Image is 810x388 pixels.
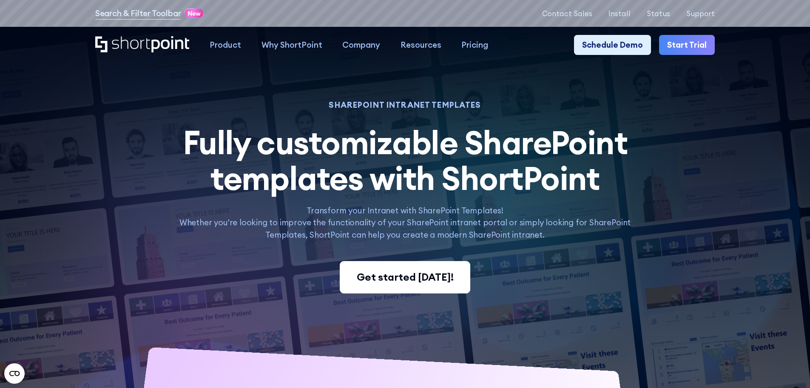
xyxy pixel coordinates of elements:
iframe: Chat Widget [767,347,810,388]
a: Home [95,36,189,54]
div: Pricing [461,39,488,51]
a: Resources [390,35,452,55]
a: Schedule Demo [574,35,651,55]
a: Product [199,35,251,55]
button: Open CMP widget [4,363,25,384]
a: Status [647,9,670,17]
a: Contact Sales [542,9,592,17]
p: Transform your Intranet with SharePoint Templates! Whether you're looking to improve the function... [168,204,642,241]
a: Company [332,35,390,55]
div: Product [210,39,241,51]
a: Support [686,9,715,17]
a: Pricing [452,35,499,55]
a: Start Trial [659,35,715,55]
h1: SHAREPOINT INTRANET TEMPLATES [168,101,642,109]
a: Search & Filter Toolbar [95,7,181,20]
div: Resources [401,39,441,51]
a: Get started [DATE]! [340,261,470,293]
a: Install [608,9,631,17]
div: Get started [DATE]! [357,270,454,285]
div: Company [342,39,380,51]
a: Why ShortPoint [251,35,333,55]
div: Why ShortPoint [261,39,322,51]
span: Fully customizable SharePoint templates with ShortPoint [183,122,628,198]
